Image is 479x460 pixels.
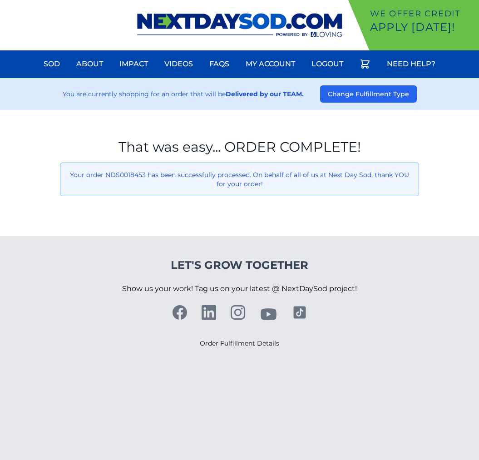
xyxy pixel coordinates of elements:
[114,53,153,75] a: Impact
[38,53,65,75] a: Sod
[122,258,357,272] h4: Let's Grow Together
[226,90,304,98] strong: Delivered by our TEAM.
[370,7,475,20] p: We offer Credit
[306,53,349,75] a: Logout
[370,20,475,35] p: Apply [DATE]!
[200,339,279,347] a: Order Fulfillment Details
[71,53,109,75] a: About
[204,53,235,75] a: FAQs
[381,53,441,75] a: Need Help?
[60,139,419,155] h1: That was easy... ORDER COMPLETE!
[159,53,198,75] a: Videos
[320,85,417,103] button: Change Fulfillment Type
[68,170,411,188] p: Your order NDS0018453 has been successfully processed. On behalf of all of us at Next Day Sod, th...
[240,53,301,75] a: My Account
[122,272,357,305] p: Show us your work! Tag us on your latest @ NextDaySod project!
